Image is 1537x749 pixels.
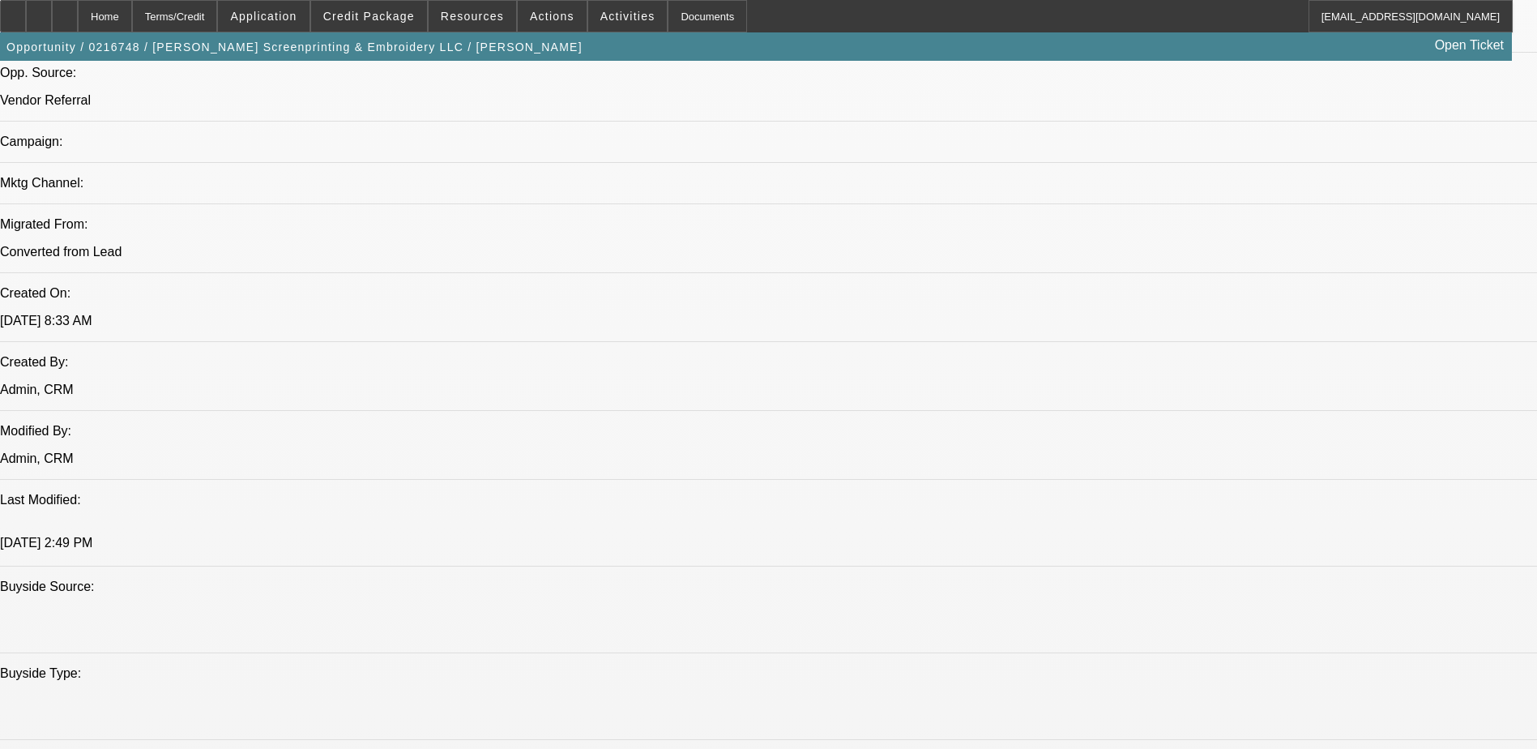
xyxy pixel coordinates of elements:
[311,1,427,32] button: Credit Package
[6,41,583,53] span: Opportunity / 0216748 / [PERSON_NAME] Screenprinting & Embroidery LLC / [PERSON_NAME]
[530,10,574,23] span: Actions
[1428,32,1510,59] a: Open Ticket
[230,10,297,23] span: Application
[441,10,504,23] span: Resources
[323,10,415,23] span: Credit Package
[518,1,587,32] button: Actions
[588,1,668,32] button: Activities
[600,10,655,23] span: Activities
[218,1,309,32] button: Application
[429,1,516,32] button: Resources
